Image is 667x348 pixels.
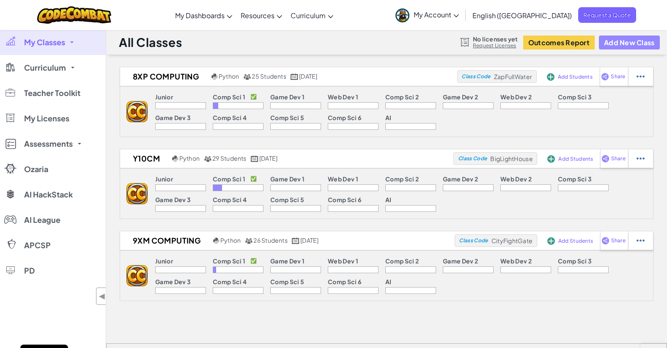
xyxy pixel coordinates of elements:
[443,175,478,182] p: Game Dev 2
[443,93,478,100] p: Game Dev 2
[126,101,148,122] img: logo
[299,72,317,80] span: [DATE]
[611,74,625,79] span: Share
[213,175,245,182] p: Comp Sci 1
[37,6,111,24] img: CodeCombat logo
[472,11,572,20] span: English ([GEOGRAPHIC_DATA])
[473,42,518,49] a: Request Licenses
[547,73,554,81] img: IconAddStudents.svg
[155,175,173,182] p: Junior
[637,155,645,162] img: IconStudentEllipsis.svg
[270,93,305,100] p: Game Dev 1
[24,38,65,46] span: My Classes
[494,73,532,80] span: ZapFullWater
[547,237,555,245] img: IconAddStudents.svg
[601,73,609,80] img: IconShare_Purple.svg
[120,70,209,83] h2: 8XP Computing
[291,11,326,20] span: Curriculum
[328,258,358,264] p: Web Dev 1
[175,11,225,20] span: My Dashboards
[491,237,533,244] span: CityFightGate
[291,74,298,80] img: calendar.svg
[385,175,419,182] p: Comp Sci 2
[458,156,487,161] span: Class Code
[611,156,626,161] span: Share
[286,4,338,27] a: Curriculum
[468,4,576,27] a: English ([GEOGRAPHIC_DATA])
[558,238,593,244] span: Add Students
[292,238,299,244] img: calendar.svg
[385,196,392,203] p: AI
[24,89,80,97] span: Teacher Toolkit
[250,258,257,264] p: ✅
[213,196,247,203] p: Comp Sci 4
[171,4,236,27] a: My Dashboards
[328,114,361,121] p: Comp Sci 6
[473,36,518,42] span: No licenses yet
[558,74,593,79] span: Add Students
[391,2,463,28] a: My Account
[24,115,69,122] span: My Licenses
[270,175,305,182] p: Game Dev 1
[578,7,636,23] span: Request a Quote
[213,258,245,264] p: Comp Sci 1
[211,74,218,80] img: python.png
[119,34,182,50] h1: All Classes
[213,278,247,285] p: Comp Sci 4
[126,265,148,286] img: logo
[219,72,239,80] span: Python
[611,238,626,243] span: Share
[270,258,305,264] p: Game Dev 1
[558,175,592,182] p: Comp Sci 3
[601,155,609,162] img: IconShare_Purple.svg
[300,236,318,244] span: [DATE]
[120,234,211,247] h2: 9XM Computing
[155,278,191,285] p: Game Dev 3
[490,155,533,162] span: BigLightHouse
[204,156,211,162] img: MultipleUsers.png
[558,258,592,264] p: Comp Sci 3
[395,8,409,22] img: avatar
[24,140,73,148] span: Assessments
[385,258,419,264] p: Comp Sci 2
[523,36,595,49] button: Outcomes Report
[120,152,170,165] h2: Y10CM
[601,237,609,244] img: IconShare_Purple.svg
[253,236,288,244] span: 26 Students
[328,93,358,100] p: Web Dev 1
[99,290,106,302] span: ◀
[558,156,593,162] span: Add Students
[213,238,220,244] img: python.png
[270,196,304,203] p: Comp Sci 5
[24,191,73,198] span: AI HackStack
[328,196,361,203] p: Comp Sci 6
[443,258,478,264] p: Game Dev 2
[252,72,286,80] span: 25 Students
[385,114,392,121] p: AI
[155,196,191,203] p: Game Dev 3
[120,70,457,83] a: 8XP Computing Python 25 Students [DATE]
[259,154,277,162] span: [DATE]
[241,11,274,20] span: Resources
[24,216,60,224] span: AI League
[500,175,532,182] p: Web Dev 2
[459,238,488,243] span: Class Code
[172,156,178,162] img: python.png
[270,114,304,121] p: Comp Sci 5
[120,152,453,165] a: Y10CM Python 29 Students [DATE]
[328,175,358,182] p: Web Dev 1
[245,238,253,244] img: MultipleUsers.png
[220,236,241,244] span: Python
[126,183,148,204] img: logo
[24,165,48,173] span: Ozaria
[461,74,490,79] span: Class Code
[236,4,286,27] a: Resources
[250,175,257,182] p: ✅
[24,64,66,71] span: Curriculum
[155,258,173,264] p: Junior
[385,278,392,285] p: AI
[270,278,304,285] p: Comp Sci 5
[155,114,191,121] p: Game Dev 3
